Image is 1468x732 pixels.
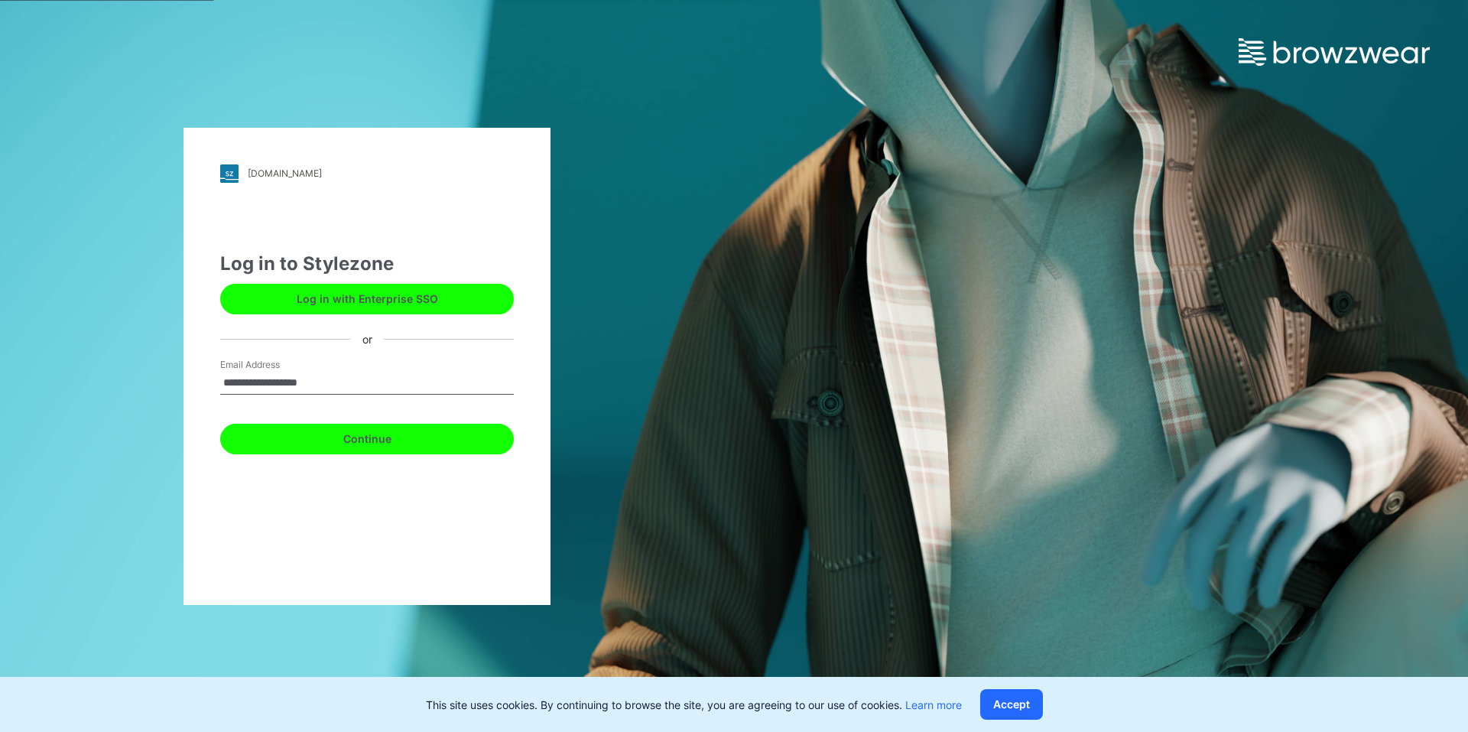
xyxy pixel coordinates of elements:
[350,331,385,347] div: or
[220,358,327,372] label: Email Address
[220,284,514,314] button: Log in with Enterprise SSO
[905,698,962,711] a: Learn more
[220,424,514,454] button: Continue
[1239,38,1430,66] img: browzwear-logo.e42bd6dac1945053ebaf764b6aa21510.svg
[220,250,514,278] div: Log in to Stylezone
[426,697,962,713] p: This site uses cookies. By continuing to browse the site, you are agreeing to our use of cookies.
[220,164,514,183] a: [DOMAIN_NAME]
[980,689,1043,720] button: Accept
[220,164,239,183] img: stylezone-logo.562084cfcfab977791bfbf7441f1a819.svg
[248,168,322,179] div: [DOMAIN_NAME]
